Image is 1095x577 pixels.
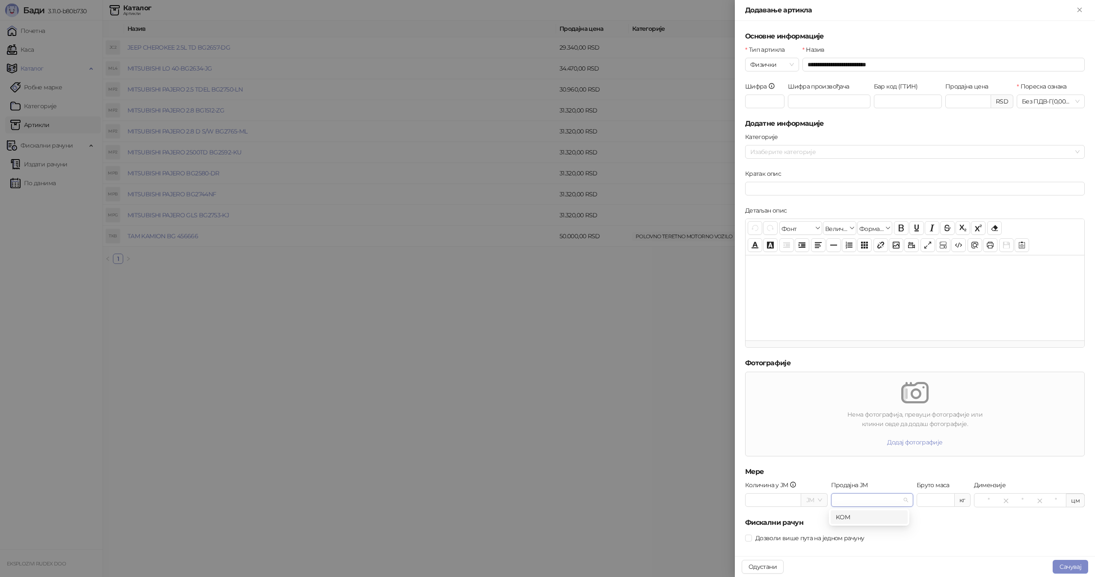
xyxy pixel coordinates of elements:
[1036,497,1043,504] span: to
[940,221,955,235] button: Прецртано
[904,238,919,252] button: Видео
[1002,497,1009,504] span: to
[745,5,1074,15] div: Додавање артикла
[842,238,856,252] button: Листа
[889,238,903,252] button: Слика
[909,221,924,235] button: Подвучено
[857,238,872,252] button: Табела
[1066,494,1085,507] span: цм
[857,221,892,235] button: Формати
[873,238,888,252] button: Веза
[795,238,809,252] button: Увлачење
[920,238,935,252] button: Приказ преко целог екрана
[956,221,970,235] button: Индексирано
[901,379,929,406] img: empty
[763,238,778,252] button: Боја позадине
[936,238,950,252] button: Прикажи блокове
[836,512,903,522] div: KOM
[745,45,790,54] label: Тип артикла
[894,221,909,235] button: Подебљано
[880,435,949,449] button: Додај фотографије
[745,480,802,490] label: Количина у ЈМ
[971,221,985,235] button: Експонент
[951,238,966,252] button: Приказ кода
[779,238,794,252] button: Извлачење
[748,221,762,235] button: Поврати
[826,238,841,252] button: Хоризонтална линија
[745,82,781,91] label: Шифра
[745,467,1085,477] h5: Мере
[1053,560,1088,574] button: Сачувај
[745,518,1085,528] h5: Фискални рачун
[945,82,994,91] label: Продајна цена
[831,480,873,490] label: Продајна ЈМ
[745,182,1085,195] input: Кратак опис
[925,221,939,235] button: Искошено
[847,410,983,429] div: Нема фотографија, превуци фотографије или кликни овде да додаш фотографије.
[802,58,1085,71] input: Назив
[742,560,784,574] button: Одустани
[917,480,955,490] label: Бруто маса
[874,82,923,91] label: Бар код (ГТИН)
[968,238,982,252] button: Преглед
[763,221,778,235] button: Понови
[745,118,1085,129] h5: Додатне информације
[917,494,954,506] input: Бруто маса
[999,238,1014,252] button: Сачувај
[745,358,1085,368] h5: Фотографије
[836,494,901,506] input: Продајна ЈМ
[788,95,870,108] input: Шифра произвођача
[745,206,792,215] label: Детаљан опис
[788,82,855,91] label: Шифра произвођача
[748,238,762,252] button: Боја текста
[1015,238,1029,252] button: Шаблон
[991,95,1013,108] div: RSD
[823,221,856,235] button: Величина
[840,372,989,456] span: emptyНема фотографија, превуци фотографије иликликни овде да додаш фотографије.Додај фотографије
[974,480,1011,490] label: Димензије
[802,45,830,54] label: Назив
[1017,82,1072,91] label: Пореска ознака
[1074,5,1085,15] button: Close
[874,95,942,108] input: Бар код (ГТИН)
[831,510,908,524] div: KOM
[955,493,971,507] div: кг
[779,221,822,235] button: Фонт
[987,221,1002,235] button: Уклони формат
[745,169,786,178] label: Кратак опис
[811,238,826,252] button: Поравнање
[983,238,997,252] button: Штампај
[745,132,783,142] label: Категорије
[752,533,867,543] span: Дозволи више пута на једном рачуну
[750,58,794,71] span: Физички
[1022,95,1080,108] span: Без ПДВ - Г ( 0,00 %)
[745,31,1085,41] h5: Основне информације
